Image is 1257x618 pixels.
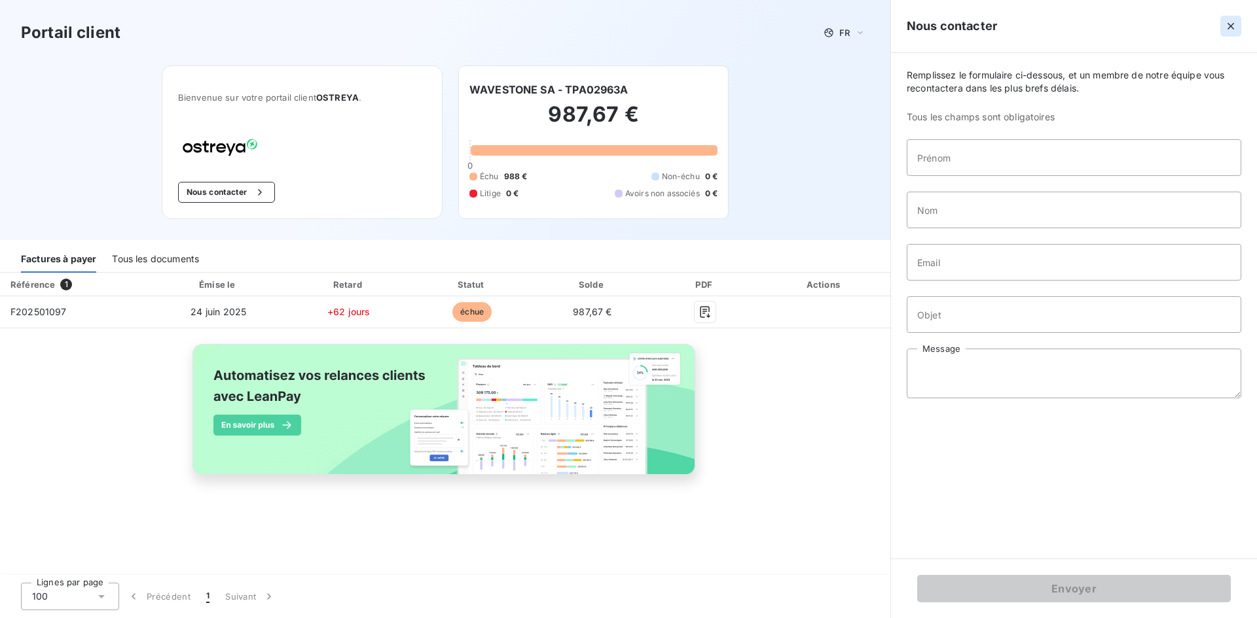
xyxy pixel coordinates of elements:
[206,590,209,603] span: 1
[153,278,283,291] div: Émise le
[467,160,473,171] span: 0
[452,302,492,322] span: échue
[573,306,611,317] span: 987,67 €
[907,244,1241,281] input: placeholder
[119,583,198,610] button: Précédent
[316,92,359,103] span: OSTREYA
[414,278,530,291] div: Statut
[21,21,120,44] h3: Portail client
[907,192,1241,228] input: placeholder
[504,171,528,182] span: 988 €
[178,134,262,161] img: Company logo
[327,306,370,317] span: +62 jours
[469,101,718,141] h2: 987,67 €
[655,278,756,291] div: PDF
[32,590,48,603] span: 100
[217,583,283,610] button: Suivant
[506,188,519,199] span: 0 €
[907,17,997,35] h5: Nous contacter
[198,583,217,610] button: 1
[178,182,275,203] button: Nous contacter
[761,278,888,291] div: Actions
[60,279,72,290] span: 1
[536,278,649,291] div: Solde
[289,278,409,291] div: Retard
[112,245,199,273] div: Tous les documents
[178,92,426,103] span: Bienvenue sur votre portail client .
[480,188,501,199] span: Litige
[625,188,700,199] span: Avoirs non associés
[705,188,718,199] span: 0 €
[917,575,1231,602] button: Envoyer
[480,171,499,182] span: Échu
[181,336,710,497] img: banner
[662,171,700,182] span: Non-échu
[469,82,628,97] h6: WAVESTONE SA - TPA02963A
[907,139,1241,176] input: placeholder
[10,306,67,317] span: F202501097
[191,306,246,317] span: 24 juin 2025
[907,69,1241,95] span: Remplissez le formulaire ci-dessous, et un membre de notre équipe vous recontactera dans les plus...
[907,296,1241,333] input: placeholder
[705,171,718,182] span: 0 €
[907,111,1241,124] span: Tous les champs sont obligatoires
[10,279,55,290] div: Référence
[21,245,96,273] div: Factures à payer
[839,27,850,38] span: FR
